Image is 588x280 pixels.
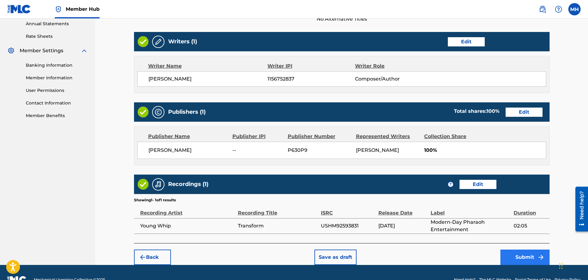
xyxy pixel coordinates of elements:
[500,250,550,265] button: Submit
[20,47,63,54] span: Member Settings
[66,6,100,13] span: Member Hub
[454,108,499,115] div: Total shares:
[571,184,588,234] iframe: Resource Center
[424,147,546,154] span: 100%
[168,38,197,45] h5: Writers (1)
[555,6,562,13] img: help
[26,100,88,106] a: Contact Information
[537,254,545,261] img: f7272a7cc735f4ea7f67.svg
[448,37,485,46] button: Edit
[168,181,208,188] h5: Recordings (1)
[26,87,88,94] a: User Permissions
[378,222,428,230] span: [DATE]
[138,36,148,47] img: Valid
[26,112,88,119] a: Member Benefits
[148,133,228,140] div: Publisher Name
[321,222,375,230] span: USHM92593831
[7,47,15,54] img: Member Settings
[552,3,565,15] div: Help
[138,107,148,117] img: Valid
[557,250,588,280] iframe: Chat Widget
[431,219,511,233] span: Modern-Day Pharaoh Entertainment
[232,147,283,154] span: --
[148,147,228,154] span: [PERSON_NAME]
[355,75,435,83] span: Composer/Author
[155,181,162,188] img: Recordings
[356,133,420,140] div: Represented Writers
[139,254,146,261] img: 7ee5dd4eb1f8a8e3ef2f.svg
[55,6,62,13] img: Top Rightsholder
[134,197,176,203] p: Showing 1 - 1 of 1 results
[314,250,357,265] button: Save as draft
[148,62,268,70] div: Writer Name
[140,203,235,217] div: Recording Artist
[26,33,88,40] a: Rate Sheets
[134,250,171,265] button: Back
[155,108,162,116] img: Publishers
[355,62,435,70] div: Writer Role
[321,203,375,217] div: ISRC
[26,75,88,81] a: Member Information
[378,203,428,217] div: Release Date
[431,203,511,217] div: Label
[568,3,581,15] div: User Menu
[448,182,453,187] span: ?
[138,179,148,190] img: Valid
[238,222,318,230] span: Transform
[7,5,31,14] img: MLC Logo
[168,108,206,116] h5: Publishers (1)
[148,75,268,83] span: [PERSON_NAME]
[288,147,351,154] span: P630P9
[539,6,546,13] img: search
[506,108,543,117] button: Edit
[134,15,550,23] span: No Alternative Titles
[487,108,499,114] span: 100 %
[514,222,547,230] span: 02:05
[81,47,88,54] img: expand
[232,133,283,140] div: Publisher IPI
[460,180,496,189] button: Edit
[267,75,355,83] span: 1156752837
[267,62,355,70] div: Writer IPI
[140,222,235,230] span: Young Whip
[559,257,563,275] div: Drag
[424,133,484,140] div: Collection Share
[26,62,88,69] a: Banking Information
[288,133,351,140] div: Publisher Number
[155,38,162,45] img: Writers
[536,3,549,15] a: Public Search
[356,147,399,153] span: [PERSON_NAME]
[514,203,547,217] div: Duration
[238,203,318,217] div: Recording Title
[26,21,88,27] a: Annual Statements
